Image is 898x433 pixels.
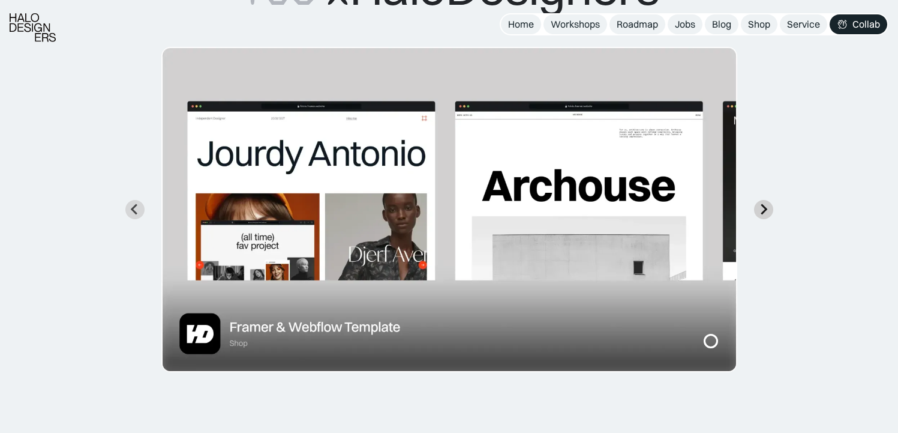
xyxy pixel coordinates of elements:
a: Collab [830,14,887,34]
a: Blog [705,14,738,34]
div: Workshops [551,18,600,31]
div: Jobs [675,18,695,31]
div: Roadmap [617,18,658,31]
button: Next slide [754,200,773,219]
a: Home [501,14,541,34]
div: Blog [712,18,731,31]
div: Shop [748,18,770,31]
div: Collab [852,18,880,31]
div: 1 of 7 [161,47,737,372]
div: Home [508,18,534,31]
a: Shop [741,14,777,34]
a: Service [780,14,827,34]
div: Service [787,18,820,31]
a: Workshops [543,14,607,34]
a: Roadmap [609,14,665,34]
button: Go to last slide [125,200,145,219]
a: Jobs [668,14,702,34]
